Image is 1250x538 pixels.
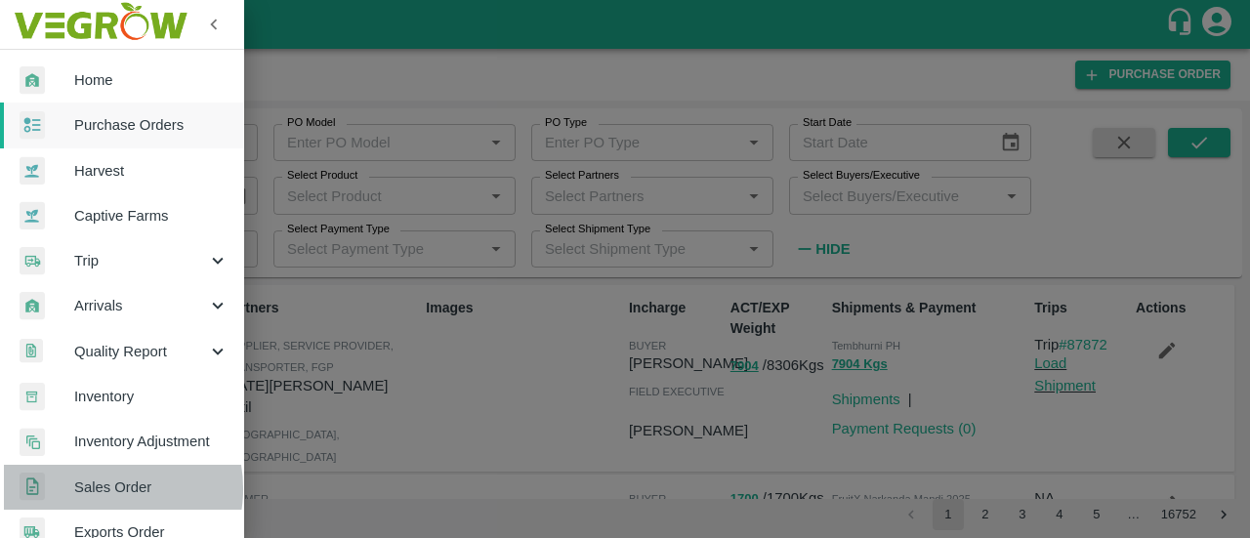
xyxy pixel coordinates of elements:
[20,383,45,411] img: whInventory
[20,111,45,140] img: reciept
[20,428,45,456] img: inventory
[74,69,229,91] span: Home
[20,66,45,95] img: whArrival
[74,295,207,316] span: Arrivals
[20,156,45,186] img: harvest
[74,114,229,136] span: Purchase Orders
[74,205,229,227] span: Captive Farms
[74,476,229,498] span: Sales Order
[74,160,229,182] span: Harvest
[74,431,229,452] span: Inventory Adjustment
[20,247,45,275] img: delivery
[74,341,207,362] span: Quality Report
[74,250,207,271] span: Trip
[20,201,45,230] img: harvest
[20,339,43,363] img: qualityReport
[20,473,45,501] img: sales
[74,386,229,407] span: Inventory
[20,292,45,320] img: whArrival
